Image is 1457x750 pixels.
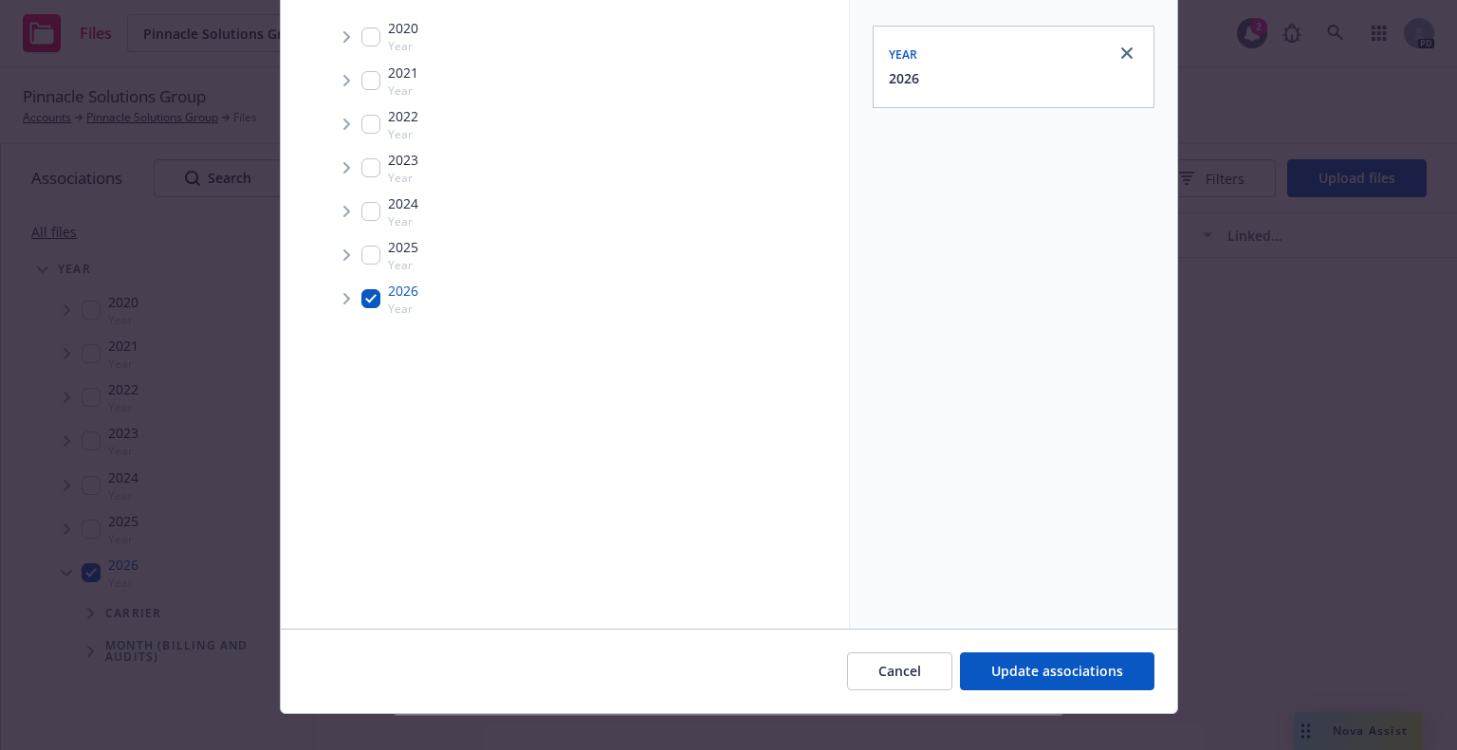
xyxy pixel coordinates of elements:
span: Year [388,257,418,273]
span: Year [388,126,418,142]
button: Cancel [847,652,952,690]
span: Year [388,170,418,186]
span: 2022 [388,106,418,126]
button: Update associations [960,652,1154,690]
span: Year [388,301,418,317]
span: Cancel [878,662,921,680]
span: Year [388,213,418,229]
button: 2026 [889,68,919,88]
span: 2026 [388,281,418,301]
span: 2024 [388,193,418,213]
span: Year [889,46,918,63]
span: 2025 [388,237,418,257]
a: close [1116,42,1138,64]
span: 2020 [388,18,418,38]
span: Update associations [991,662,1123,680]
span: 2023 [388,150,418,170]
span: Year [388,82,418,99]
span: Year [388,38,418,54]
span: 2021 [388,63,418,82]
